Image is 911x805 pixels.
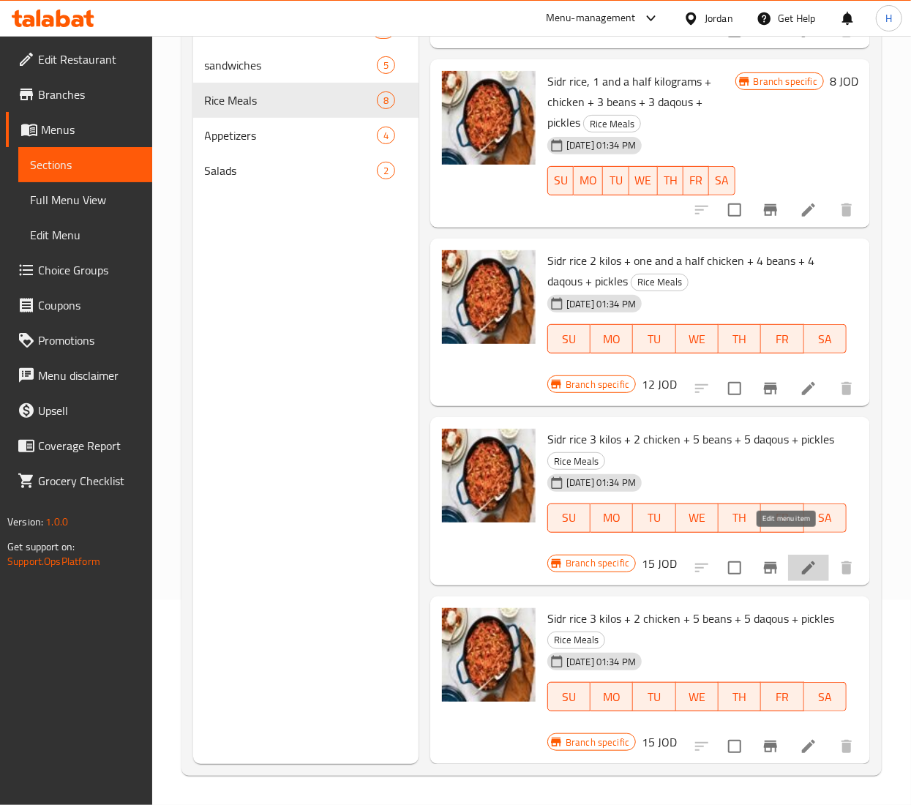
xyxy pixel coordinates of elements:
button: FR [761,503,803,533]
span: FR [767,686,798,708]
span: Select to update [719,373,750,404]
span: Select to update [719,195,750,225]
span: TU [639,686,670,708]
span: Branch specific [560,735,635,749]
span: SA [810,507,841,528]
button: TH [719,503,761,533]
span: MO [596,329,627,350]
a: Support.OpsPlatform [7,552,100,571]
span: FR [767,329,798,350]
span: SA [715,170,729,191]
a: Edit Restaurant [6,42,152,77]
img: Sidr rice 3 kilos + 2 chicken + 5 beans + 5 daqous + pickles [442,608,536,702]
div: Rice Meals8 [193,83,419,118]
button: WE [676,324,719,353]
span: SU [554,686,585,708]
a: Branches [6,77,152,112]
span: Sidr rice 3 kilos + 2 chicken + 5 beans + 5 daqous + pickles [547,428,834,450]
div: Rice Meals [547,632,605,649]
img: Sidr rice, 1 and a half kilograms + chicken + 3 beans + 3 daqous + pickles [442,71,536,165]
span: SA [810,686,841,708]
span: WE [682,329,713,350]
a: Grocery Checklist [6,463,152,498]
span: 8 [378,94,394,108]
button: TU [633,503,675,533]
button: WE [676,503,719,533]
span: Coverage Report [38,437,140,454]
a: Edit Menu [18,217,152,252]
span: Get support on: [7,537,75,556]
div: sandwiches5 [193,48,419,83]
button: Branch-specific-item [753,729,788,764]
span: Branch specific [560,556,635,570]
div: Jordan [705,10,733,26]
span: SA [810,329,841,350]
span: Coupons [38,296,140,314]
a: Coupons [6,288,152,323]
div: Appetizers4 [193,118,419,153]
span: Full Menu View [30,191,140,209]
button: delete [829,371,864,406]
a: Menus [6,112,152,147]
a: Edit menu item [800,738,817,755]
span: [DATE] 01:34 PM [561,655,642,669]
span: [DATE] 01:34 PM [561,476,642,490]
div: items [377,56,395,74]
span: Branches [38,86,140,103]
a: Full Menu View [18,182,152,217]
button: SU [547,503,591,533]
div: items [377,91,395,109]
button: WE [676,682,719,711]
button: FR [761,324,803,353]
span: Sidr rice 2 kilos + one and a half chicken + 4 beans + 4 daqous + pickles [547,250,814,292]
button: TH [719,682,761,711]
span: Branch specific [560,378,635,392]
button: TH [719,324,761,353]
button: SA [804,324,847,353]
span: WE [635,170,652,191]
span: 1.0.0 [45,512,68,531]
div: items [377,127,395,144]
span: Rice Meals [548,453,604,470]
button: Branch-specific-item [753,371,788,406]
h6: 15 JOD [642,732,677,752]
button: MO [591,503,633,533]
span: MO [596,686,627,708]
span: TU [639,329,670,350]
button: SA [804,503,847,533]
span: 4 [378,129,394,143]
h6: 15 JOD [642,553,677,574]
span: Grocery Checklist [38,472,140,490]
span: Upsell [38,402,140,419]
span: Select to update [719,731,750,762]
img: Sidr rice 3 kilos + 2 chicken + 5 beans + 5 daqous + pickles [442,429,536,523]
span: TU [639,507,670,528]
div: Menu-management [546,10,636,27]
button: Branch-specific-item [753,192,788,228]
span: Appetizers [205,127,377,144]
span: Rice Meals [584,116,640,132]
button: SU [547,324,591,353]
button: TU [633,324,675,353]
span: TH [724,686,755,708]
span: sandwiches [205,56,377,74]
span: Salads [205,162,377,179]
span: WE [682,686,713,708]
span: Edit Menu [30,226,140,244]
span: 2 [378,164,394,178]
span: TH [724,507,755,528]
span: Version: [7,512,43,531]
span: 5 [378,59,394,72]
span: Sidr rice, 1 and a half kilograms + chicken + 3 beans + 3 daqous + pickles [547,70,711,133]
button: SU [547,166,574,195]
button: SA [709,166,735,195]
span: TH [724,329,755,350]
span: FR [689,170,703,191]
button: FR [683,166,709,195]
a: Edit menu item [800,380,817,397]
span: WE [682,507,713,528]
span: Menu disclaimer [38,367,140,384]
span: MO [580,170,597,191]
button: Branch-specific-item [753,550,788,585]
a: Menu disclaimer [6,358,152,393]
